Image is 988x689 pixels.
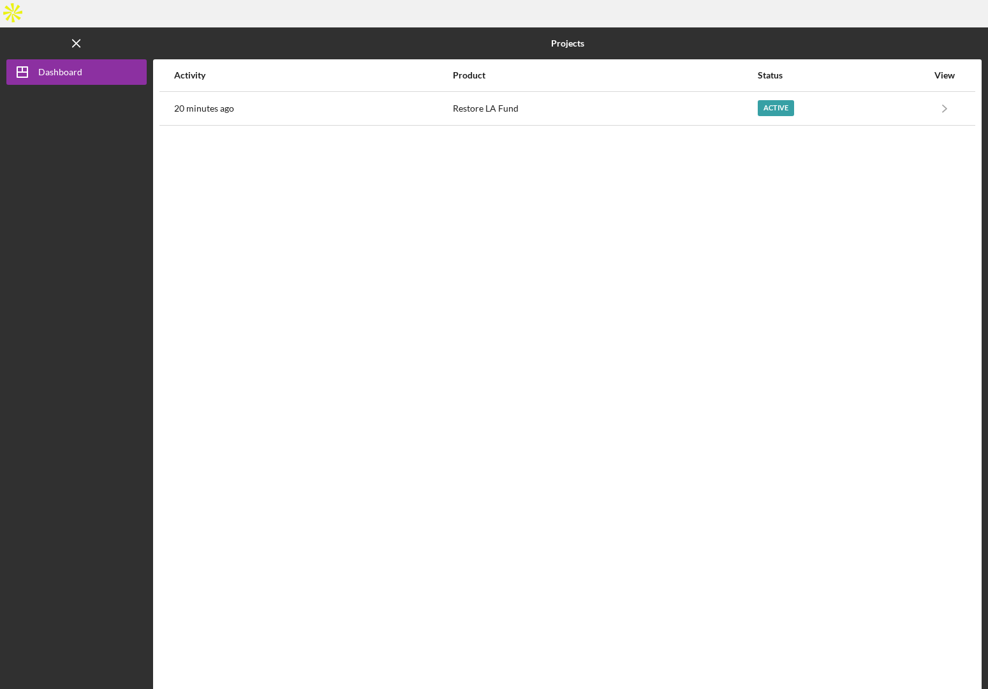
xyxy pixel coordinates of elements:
[758,70,927,80] div: Status
[929,70,961,80] div: View
[6,59,147,85] button: Dashboard
[453,93,756,124] div: Restore LA Fund
[453,70,756,80] div: Product
[551,38,584,48] b: Projects
[174,70,452,80] div: Activity
[38,59,82,88] div: Dashboard
[758,100,794,116] div: Active
[174,103,234,114] time: 2025-10-14 19:07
